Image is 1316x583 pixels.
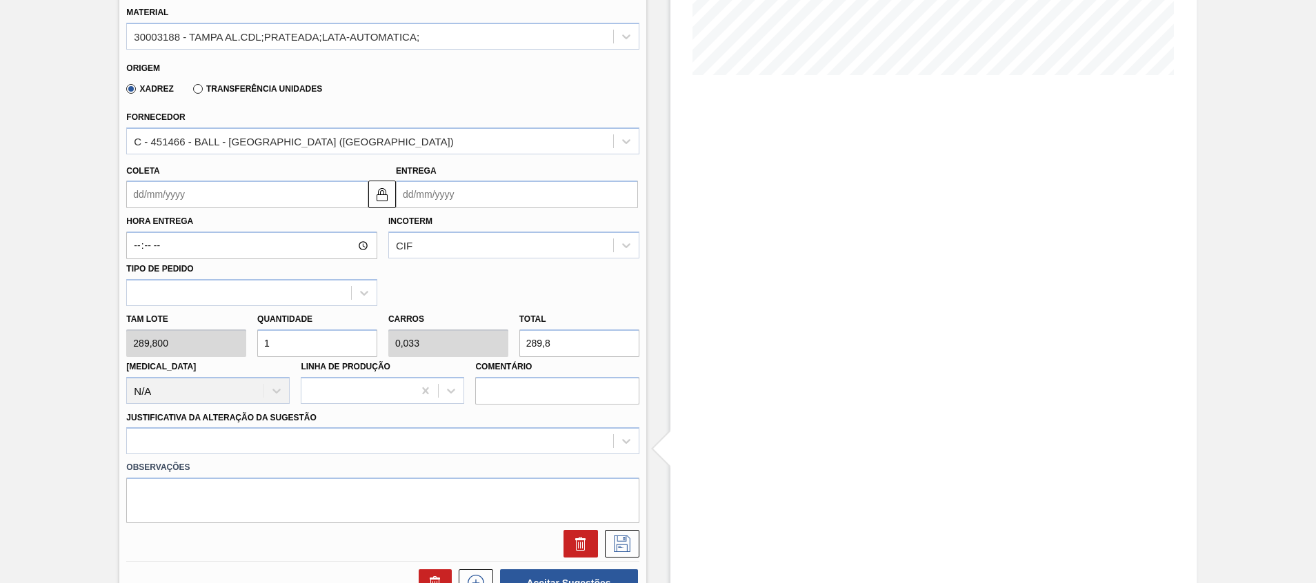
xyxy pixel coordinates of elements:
label: Xadrez [126,84,174,94]
div: 30003188 - TAMPA AL.CDL;PRATEADA;LATA-AUTOMATICA; [134,30,419,42]
label: Tam lote [126,309,246,329]
label: Total [519,314,546,324]
label: Quantidade [257,314,312,324]
div: CIF [396,240,412,252]
label: Carros [388,314,424,324]
label: Incoterm [388,216,432,226]
label: Entrega [396,166,437,176]
input: dd/mm/yyyy [396,181,638,208]
label: Transferência Unidades [193,84,322,94]
label: Comentário [475,357,639,377]
label: Observações [126,458,639,478]
div: C - 451466 - BALL - [GEOGRAPHIC_DATA] ([GEOGRAPHIC_DATA]) [134,135,453,147]
button: locked [368,181,396,208]
div: Excluir Sugestão [557,530,598,558]
label: [MEDICAL_DATA] [126,362,196,371]
div: Salvar Sugestão [598,530,639,558]
label: Linha de Produção [301,362,390,371]
label: Hora Entrega [126,212,377,232]
label: Fornecedor [126,112,185,122]
label: Coleta [126,166,159,176]
label: Origem [126,63,160,73]
label: Tipo de pedido [126,264,193,274]
input: dd/mm/yyyy [126,181,368,208]
img: locked [374,186,390,203]
label: Material [126,8,168,17]
label: Justificativa da Alteração da Sugestão [126,413,317,422]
